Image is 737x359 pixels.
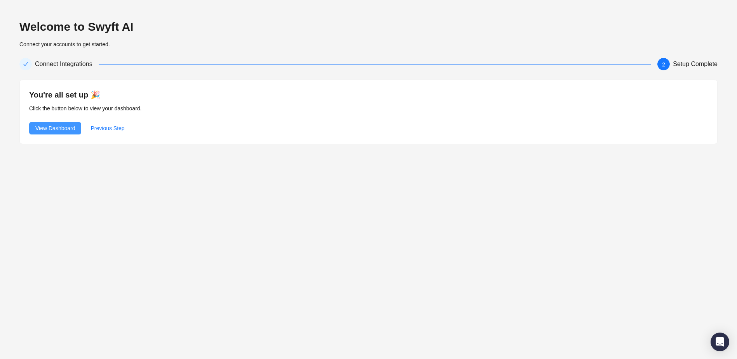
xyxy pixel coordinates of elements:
[84,122,131,134] button: Previous Step
[29,105,142,112] span: Click the button below to view your dashboard.
[19,41,110,47] span: Connect your accounts to get started.
[35,58,99,70] div: Connect Integrations
[91,124,124,132] span: Previous Step
[662,61,665,68] span: 2
[711,333,729,351] div: Open Intercom Messenger
[23,61,28,67] span: check
[29,122,81,134] button: View Dashboard
[29,89,708,100] h4: You're all set up 🎉
[19,19,718,34] h2: Welcome to Swyft AI
[673,58,718,70] div: Setup Complete
[35,124,75,132] span: View Dashboard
